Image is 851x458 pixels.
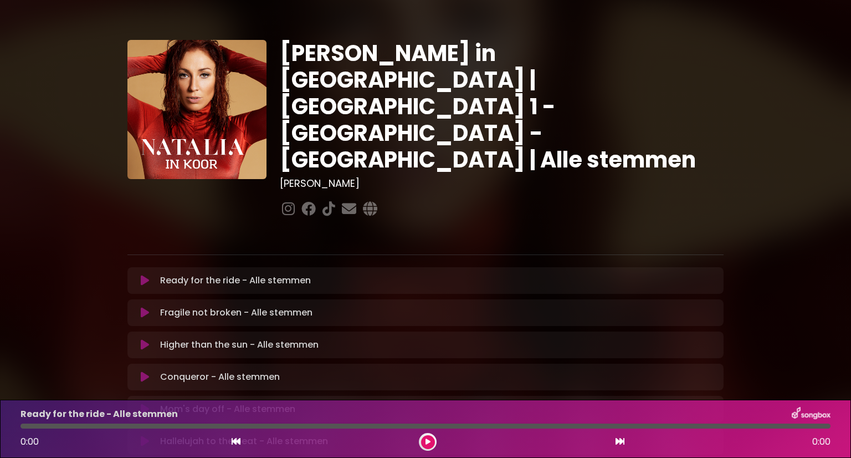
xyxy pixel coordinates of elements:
[20,435,39,448] span: 0:00
[160,370,280,384] p: Conqueror - Alle stemmen
[160,274,311,287] p: Ready for the ride - Alle stemmen
[127,40,266,179] img: YTVS25JmS9CLUqXqkEhs
[160,338,319,352] p: Higher than the sun - Alle stemmen
[280,177,724,190] h3: [PERSON_NAME]
[20,408,178,421] p: Ready for the ride - Alle stemmen
[812,435,831,449] span: 0:00
[160,306,312,319] p: Fragile not broken - Alle stemmen
[280,40,724,173] h1: [PERSON_NAME] in [GEOGRAPHIC_DATA] | [GEOGRAPHIC_DATA] 1 - [GEOGRAPHIC_DATA] - [GEOGRAPHIC_DATA] ...
[792,407,831,421] img: songbox-logo-white.png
